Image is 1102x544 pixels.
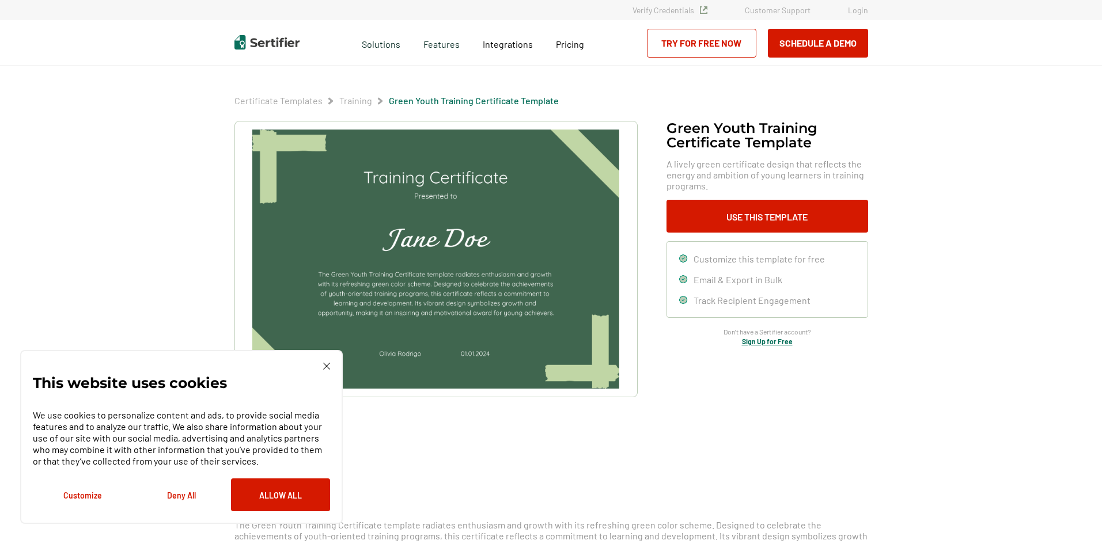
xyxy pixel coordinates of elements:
span: Features [423,36,460,50]
button: Schedule a Demo [768,29,868,58]
div: Breadcrumb [234,95,559,106]
span: Customize this template for free [694,253,825,264]
span: Certificate Templates [234,95,323,106]
span: Don’t have a Sertifier account? [724,326,811,337]
a: Green Youth Training Certificate Template [389,95,559,106]
button: Allow All [231,478,330,511]
button: Use This Template [666,200,868,233]
a: Sign Up for Free [742,337,793,345]
a: Pricing [556,36,584,50]
span: Green Youth Training Certificate Template [389,95,559,106]
a: Verify Credentials [633,5,707,15]
img: Cookie Popup Close [323,363,330,370]
img: Verified [700,6,707,14]
span: Integrations [483,39,533,50]
a: Integrations [483,36,533,50]
span: Track Recipient Engagement [694,295,811,306]
span: A lively green certificate design that reflects the energy and ambition of young learners in trai... [666,158,868,191]
img: Sertifier | Digital Credentialing Platform [234,35,300,50]
span: Training [339,95,372,106]
iframe: Chat Widget [1044,489,1102,544]
a: Training [339,95,372,106]
a: Certificate Templates [234,95,323,106]
button: Customize [33,478,132,511]
span: Solutions [362,36,400,50]
span: Email & Export in Bulk [694,274,782,285]
p: We use cookies to personalize content and ads, to provide social media features and to analyze ou... [33,409,330,467]
span: Pricing [556,39,584,50]
img: Green Youth Training Certificate Template [252,130,619,389]
h1: Green Youth Training Certificate Template [666,121,868,150]
a: Login [848,5,868,15]
a: Try for Free Now [647,29,756,58]
button: Deny All [132,478,231,511]
a: Customer Support [745,5,811,15]
p: This website uses cookies [33,377,227,389]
